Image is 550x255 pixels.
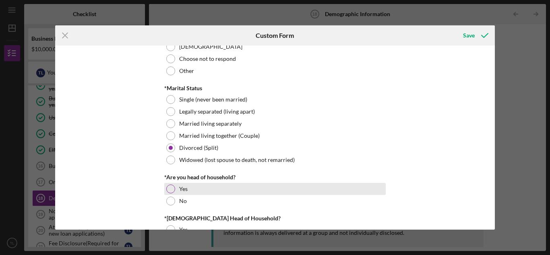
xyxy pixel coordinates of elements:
label: Choose not to respond [179,56,236,62]
div: *Are you head of household? [164,174,386,180]
label: Married living together (Couple) [179,133,260,139]
label: Legally separated (living apart) [179,108,255,115]
h6: Custom Form [256,32,294,39]
div: Save [463,27,475,44]
label: Other [179,68,194,74]
div: *[DEMOGRAPHIC_DATA] Head of Household? [164,215,386,222]
label: Widowed (lost spouse to death, not remarried) [179,157,295,163]
label: Yes [179,226,188,233]
label: Married living separately [179,120,242,127]
label: No [179,198,187,204]
label: Divorced (Split) [179,145,218,151]
label: Single (never been married) [179,96,247,103]
label: Yes [179,186,188,192]
label: [DEMOGRAPHIC_DATA] [179,44,242,50]
button: Save [455,27,495,44]
div: *Marital Status [164,85,386,91]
